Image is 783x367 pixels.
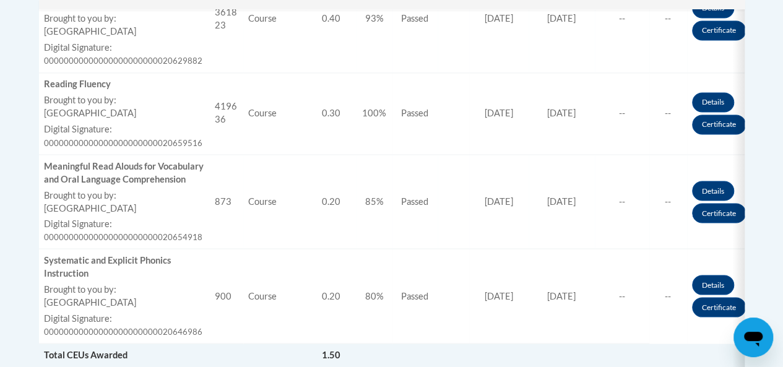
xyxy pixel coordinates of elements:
[392,249,438,343] td: Passed
[649,249,687,343] td: --
[365,196,384,206] span: 85%
[243,154,306,249] td: Course
[365,290,384,301] span: 80%
[44,78,205,91] div: Reading Fluency
[649,72,687,154] td: --
[687,249,755,343] td: Actions
[485,290,513,301] span: [DATE]
[243,249,306,343] td: Course
[44,312,205,325] label: Digital Signature:
[311,290,352,303] div: 0.20
[210,249,243,343] td: 900
[485,108,513,118] span: [DATE]
[547,13,576,24] span: [DATE]
[692,20,746,40] a: Certificate
[692,92,734,112] a: Details button
[44,108,136,118] span: [GEOGRAPHIC_DATA]
[692,181,734,201] a: Details button
[44,231,202,241] span: 00000000000000000000000020654918
[392,72,438,154] td: Passed
[44,349,128,360] span: Total CEUs Awarded
[306,343,357,366] td: 1.50
[687,154,755,249] td: Actions
[44,283,205,296] label: Brought to you by:
[44,123,205,136] label: Digital Signature:
[44,12,205,25] label: Brought to you by:
[311,12,352,25] div: 0.40
[44,189,205,202] label: Brought to you by:
[44,254,205,280] div: Systematic and Explicit Phonics Instruction
[547,290,576,301] span: [DATE]
[595,72,649,154] td: --
[44,217,205,230] label: Digital Signature:
[44,160,205,186] div: Meaningful Read Alouds for Vocabulary and Oral Language Comprehension
[692,114,746,134] a: Certificate
[44,41,205,54] label: Digital Signature:
[547,196,576,206] span: [DATE]
[547,108,576,118] span: [DATE]
[595,343,649,366] td: Actions
[485,13,513,24] span: [DATE]
[44,56,202,66] span: 00000000000000000000000020629882
[733,317,773,357] iframe: Button to launch messaging window
[595,249,649,343] td: --
[311,107,352,120] div: 0.30
[311,195,352,208] div: 0.20
[595,154,649,249] td: --
[210,154,243,249] td: 873
[243,72,306,154] td: Course
[44,137,202,147] span: 00000000000000000000000020659516
[44,94,205,107] label: Brought to you by:
[44,326,202,336] span: 00000000000000000000000020646986
[210,72,243,154] td: 419636
[392,154,438,249] td: Passed
[692,297,746,317] a: Certificate
[44,296,136,307] span: [GEOGRAPHIC_DATA]
[44,202,136,213] span: [GEOGRAPHIC_DATA]
[485,196,513,206] span: [DATE]
[692,203,746,223] a: Certificate
[649,154,687,249] td: --
[692,275,734,295] a: Details button
[365,13,384,24] span: 93%
[687,72,755,154] td: Actions
[362,108,386,118] span: 100%
[44,26,136,37] span: [GEOGRAPHIC_DATA]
